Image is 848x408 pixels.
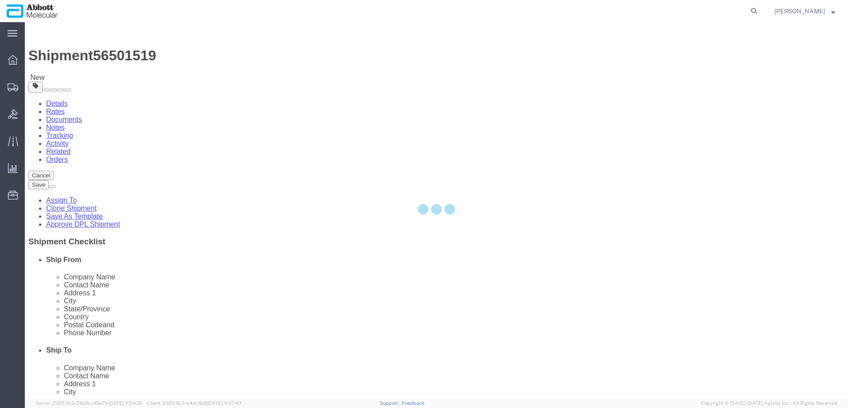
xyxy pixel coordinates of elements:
span: Copyright © [DATE]-[DATE] Agistix Inc., All Rights Reserved [701,400,837,407]
span: Jamie Lee [774,6,825,16]
a: Feedback [402,400,424,406]
a: Support [380,400,402,406]
span: Server: 2025.16.0-21b0bc45e7b [35,400,143,406]
span: [DATE] 11:54:36 [108,400,143,406]
span: Client: 2025.16.0-b4dc8a9 [147,400,242,406]
img: logo [6,4,58,18]
span: [DATE] 11:37:47 [207,400,242,406]
button: [PERSON_NAME] [774,6,836,16]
